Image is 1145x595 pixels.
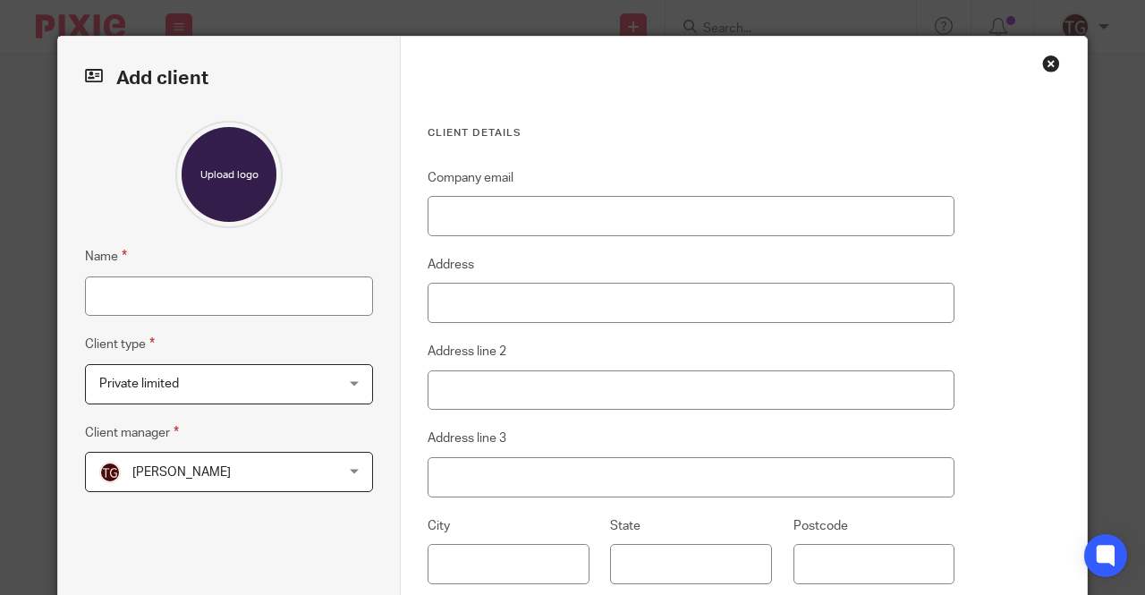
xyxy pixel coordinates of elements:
[610,517,640,535] label: State
[428,517,450,535] label: City
[793,517,848,535] label: Postcode
[1042,55,1060,72] div: Close this dialog window
[428,343,506,361] label: Address line 2
[85,64,373,94] h2: Add client
[99,378,179,390] span: Private limited
[428,169,513,187] label: Company email
[428,256,474,274] label: Address
[132,466,231,479] span: [PERSON_NAME]
[99,462,121,483] img: tisch_global_logo.jpeg
[428,429,506,447] label: Address line 3
[85,422,179,443] label: Client manager
[85,334,155,354] label: Client type
[85,246,127,267] label: Name
[428,126,954,140] h3: Client details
